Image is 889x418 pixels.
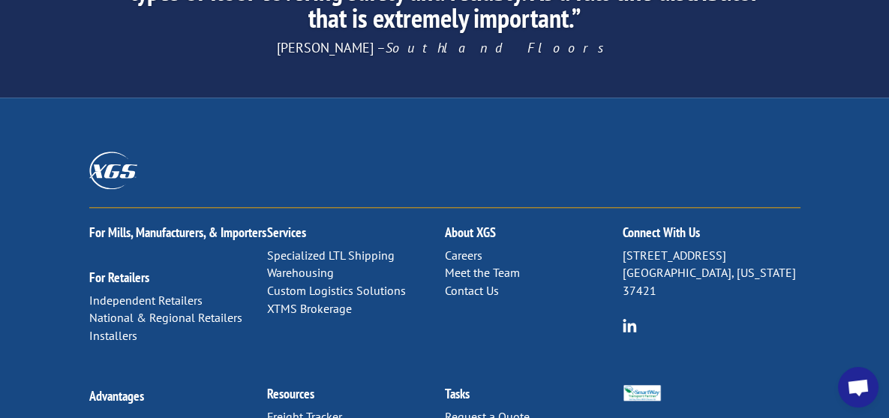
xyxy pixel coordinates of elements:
a: Resources [267,385,314,402]
a: Meet the Team [445,265,520,280]
a: Custom Logistics Solutions [267,283,406,298]
em: Southland Floors [386,39,613,56]
a: XTMS Brokerage [267,301,352,316]
p: [STREET_ADDRESS] [GEOGRAPHIC_DATA], [US_STATE] 37421 [623,247,800,300]
a: Advantages [89,387,144,404]
span: [PERSON_NAME] – [277,39,613,56]
h2: Tasks [445,387,623,408]
a: National & Regional Retailers [89,310,242,325]
a: Specialized LTL Shipping [267,248,395,263]
a: Careers [445,248,482,263]
img: XGS_Logos_ALL_2024_All_White [89,152,137,188]
img: group-6 [623,318,637,332]
h2: Connect With Us [623,226,800,247]
a: Contact Us [445,283,499,298]
a: Open chat [838,367,878,407]
a: For Mills, Manufacturers, & Importers [89,224,266,241]
a: Warehousing [267,265,334,280]
a: Independent Retailers [89,293,203,308]
a: About XGS [445,224,496,241]
a: Services [267,224,306,241]
a: Installers [89,328,137,343]
img: Smartway_Logo [623,385,662,401]
a: For Retailers [89,269,149,286]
